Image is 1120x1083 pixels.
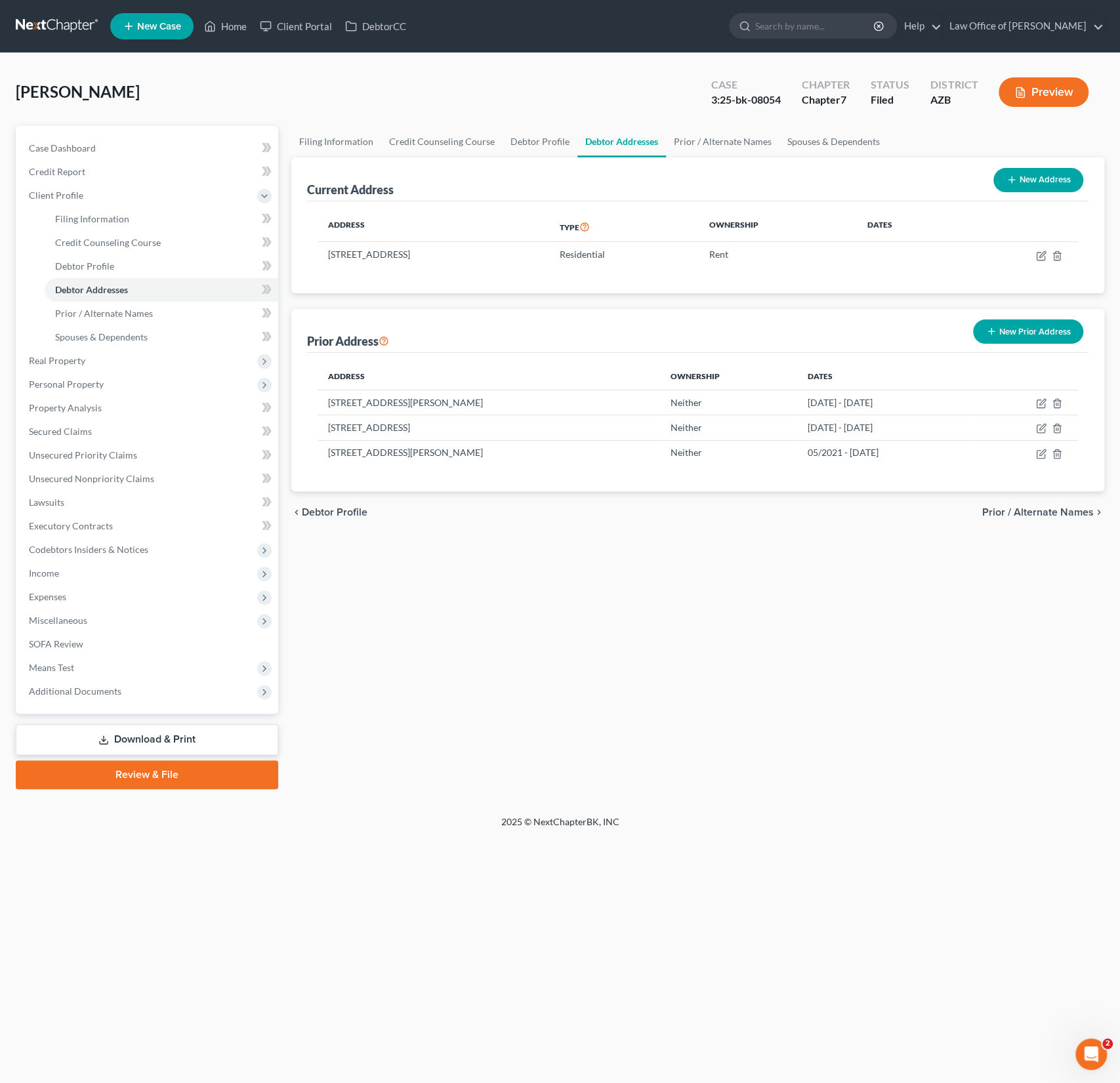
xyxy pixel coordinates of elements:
span: 2 [1102,1038,1113,1049]
span: Real Property [29,355,85,366]
span: Client Profile [29,190,83,201]
button: chevron_left Debtor Profile [291,507,367,518]
a: Unsecured Priority Claims [18,443,278,467]
span: Credit Report [29,166,85,177]
iframe: Intercom live chat [1075,1038,1107,1070]
span: Debtor Profile [302,507,367,518]
div: That issue is being fixed [DATE] so the invites stay being sent to the proper internal email assi... [21,192,205,243]
td: [STREET_ADDRESS][PERSON_NAME] [318,440,660,465]
a: Prior / Alternate Names [45,302,278,325]
a: Filing Information [291,126,381,157]
td: [DATE] - [DATE] [797,390,976,415]
div: Chapter [802,77,850,92]
i: chevron_right [1094,507,1104,518]
th: Ownership [698,212,856,242]
button: Send a message… [225,424,246,445]
span: Prior / Alternate Names [982,507,1094,518]
span: Property Analysis [29,402,102,413]
div: Current Address [307,182,394,197]
td: [STREET_ADDRESS][PERSON_NAME] [318,390,660,415]
th: Dates [797,363,976,390]
a: Credit Report [18,160,278,184]
a: Spouses & Dependents [45,325,278,349]
a: Debtor Profile [503,126,577,157]
span: Prior / Alternate Names [55,308,153,319]
td: 05/2021 - [DATE] [797,440,976,465]
span: Income [29,567,59,579]
a: Lawsuits [18,491,278,514]
button: Start recording [83,430,94,440]
span: Unsecured Priority Claims [29,449,137,460]
span: Executory Contracts [29,520,113,531]
div: Katie says… [10,49,252,261]
div: No, we did a bunch of testing on our end. We uploaded documents last night, didn't import, went b... [21,398,205,476]
h1: [PERSON_NAME] [64,7,149,16]
th: Dates [856,212,960,242]
button: New Address [993,168,1083,192]
textarea: Message… [11,402,251,424]
span: 7 [840,93,846,106]
a: Unsecured Nonpriority Claims [18,467,278,491]
div: Prior Address [307,333,389,349]
span: Debtor Addresses [55,284,128,295]
span: Lawsuits [29,497,64,508]
div: 2025 © NextChapterBK, INC [186,815,934,839]
button: Emoji picker [20,430,31,440]
a: Download & Print [16,724,278,755]
button: Upload attachment [62,430,73,440]
span: Miscellaneous [29,615,87,626]
p: Active 30m ago [64,16,131,30]
span: New Case [137,22,181,31]
span: Additional Documents [29,685,121,697]
span: Case Dashboard [29,142,96,153]
td: Residential [549,242,698,267]
a: Home [197,14,253,38]
a: Debtor Profile [45,255,278,278]
div: District [930,77,978,92]
a: Debtor Addresses [577,126,666,157]
div: AZB [930,92,978,108]
button: go back [9,5,33,30]
a: Property Analysis [18,396,278,420]
a: Debtor Addresses [45,278,278,302]
div: Status [871,77,909,92]
div: Okay, thank you. Any ideas on the other issue where uploaded documents are being wiped/deleted fr... [47,261,252,380]
div: Good morning! To follow up on the [PERSON_NAME] issue, I think I figured out what happened. The s... [10,49,215,251]
span: Credit Counseling Course [55,237,161,248]
div: No, we did a bunch of testing on our end. We uploaded documents last night, didn't import, went b... [10,390,215,567]
td: Neither [660,390,797,415]
th: Ownership [660,363,797,390]
div: Good morning! To follow up on the [PERSON_NAME] issue, I think I figured out what happened. The s... [21,56,205,185]
button: Prior / Alternate Names chevron_right [982,507,1104,518]
a: Spouses & Dependents [779,126,888,157]
div: Filed [871,92,909,108]
a: Credit Counseling Course [45,231,278,255]
span: Means Test [29,662,74,673]
a: DebtorCC [339,14,413,38]
td: Neither [660,440,797,465]
span: Codebtors Insiders & Notices [29,544,148,555]
div: Katie says… [10,390,252,590]
td: [STREET_ADDRESS] [318,242,549,267]
button: New Prior Address [973,319,1083,344]
button: Gif picker [41,430,52,440]
div: Alexander says… [10,261,252,390]
span: [PERSON_NAME] [16,82,140,101]
td: Rent [698,242,856,267]
a: Client Portal [253,14,339,38]
a: Help [898,14,942,38]
img: Profile image for Katie [37,7,58,28]
button: Preview [999,77,1089,107]
a: Secured Claims [18,420,278,443]
div: Close [230,5,254,29]
span: Debtor Profile [55,260,114,272]
i: chevron_left [291,507,302,518]
a: Credit Counseling Course [381,126,503,157]
td: [STREET_ADDRESS] [318,415,660,440]
span: Secured Claims [29,426,92,437]
span: Personal Property [29,378,104,390]
div: Case [711,77,781,92]
td: Neither [660,415,797,440]
input: Search by name... [755,14,875,38]
span: Spouses & Dependents [55,331,148,342]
